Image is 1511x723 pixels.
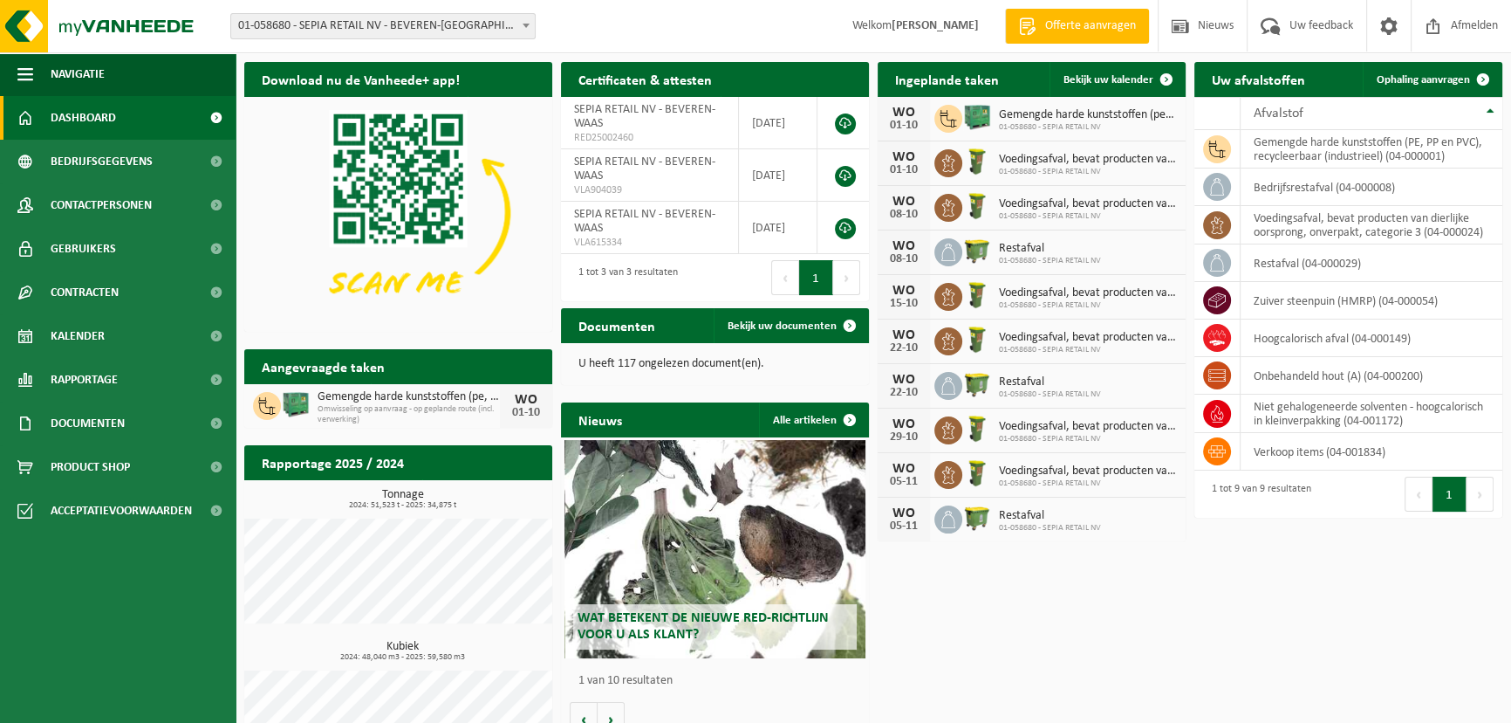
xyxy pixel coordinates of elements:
span: Navigatie [51,52,105,96]
span: Wat betekent de nieuwe RED-richtlijn voor u als klant? [578,611,829,642]
div: WO [509,393,544,407]
span: 01-058680 - SEPIA RETAIL NV [999,479,1177,489]
div: 29-10 [886,431,921,444]
span: 2024: 51,523 t - 2025: 34,875 t [253,501,552,510]
a: Offerte aanvragen [1005,9,1149,44]
span: Product Shop [51,445,130,489]
div: 1 tot 3 van 3 resultaten [570,258,678,297]
div: WO [886,239,921,253]
a: Wat betekent de nieuwe RED-richtlijn voor u als klant? [564,440,866,658]
span: Voedingsafval, bevat producten van dierlijke oorsprong, onverpakt, categorie 3 [999,420,1177,434]
div: 1 tot 9 van 9 resultaten [1203,475,1311,513]
span: 01-058680 - SEPIA RETAIL NV [999,523,1101,534]
h2: Documenten [561,308,673,342]
span: Acceptatievoorwaarden [51,489,192,533]
span: Afvalstof [1254,107,1303,120]
h2: Certificaten & attesten [561,62,729,96]
img: WB-0060-HPE-GN-50 [962,147,992,176]
img: WB-0060-HPE-GN-50 [962,458,992,488]
td: [DATE] [739,202,817,254]
a: Alle artikelen [759,403,867,437]
span: 01-058680 - SEPIA RETAIL NV [999,211,1177,222]
td: zuiver steenpuin (HMRP) (04-000054) [1241,282,1502,320]
span: Restafval [999,242,1101,256]
span: 01-058680 - SEPIA RETAIL NV [999,434,1177,444]
img: WB-0060-HPE-GN-50 [962,325,992,355]
img: WB-1100-HPE-GN-50 [962,369,992,399]
button: Next [833,260,860,295]
span: 01-058680 - SEPIA RETAIL NV [999,389,1101,400]
p: 1 van 10 resultaten [578,675,860,687]
span: RED25002460 [574,131,725,145]
td: bedrijfsrestafval (04-000008) [1241,169,1502,206]
div: 08-10 [886,209,921,221]
td: [DATE] [739,97,817,149]
h2: Rapportage 2025 / 2024 [244,445,421,479]
td: hoogcalorisch afval (04-000149) [1241,320,1502,357]
span: SEPIA RETAIL NV - BEVEREN-WAAS [574,155,715,182]
span: Dashboard [51,96,116,140]
span: 01-058680 - SEPIA RETAIL NV [999,122,1177,133]
div: 05-11 [886,476,921,488]
span: 01-058680 - SEPIA RETAIL NV [999,345,1177,355]
div: 08-10 [886,253,921,265]
span: Bekijk uw kalender [1063,74,1153,86]
span: 01-058680 - SEPIA RETAIL NV - BEVEREN-WAAS [230,13,536,39]
span: 01-058680 - SEPIA RETAIL NV [999,167,1177,177]
span: SEPIA RETAIL NV - BEVEREN-WAAS [574,208,715,235]
div: 05-11 [886,520,921,533]
div: WO [886,106,921,120]
h2: Download nu de Vanheede+ app! [244,62,477,96]
img: WB-1100-HPE-GN-50 [962,236,992,265]
button: 1 [799,260,833,295]
img: WB-0060-HPE-GN-50 [962,280,992,310]
span: Contactpersonen [51,183,152,227]
div: WO [886,150,921,164]
img: PB-HB-1400-HPE-GN-01 [281,389,311,419]
span: Voedingsafval, bevat producten van dierlijke oorsprong, onverpakt, categorie 3 [999,197,1177,211]
span: Gemengde harde kunststoffen (pe, pp en pvc), recycleerbaar (industrieel) [318,390,500,404]
span: Voedingsafval, bevat producten van dierlijke oorsprong, onverpakt, categorie 3 [999,331,1177,345]
strong: [PERSON_NAME] [892,19,979,32]
img: WB-0060-HPE-GN-50 [962,414,992,444]
span: Kalender [51,314,105,358]
td: verkoop items (04-001834) [1241,433,1502,471]
span: 01-058680 - SEPIA RETAIL NV [999,300,1177,311]
span: Contracten [51,271,119,314]
div: WO [886,462,921,476]
span: Restafval [999,509,1101,523]
a: Bekijk uw kalender [1049,62,1184,97]
div: 22-10 [886,387,921,399]
span: Bedrijfsgegevens [51,140,153,183]
button: Next [1467,477,1494,512]
span: Offerte aanvragen [1041,17,1140,35]
div: 15-10 [886,298,921,310]
a: Bekijk rapportage [422,479,550,514]
a: Ophaling aanvragen [1363,62,1501,97]
img: PB-HB-1400-HPE-GN-01 [962,102,992,132]
img: WB-0060-HPE-GN-50 [962,191,992,221]
td: [DATE] [739,149,817,202]
h2: Ingeplande taken [878,62,1016,96]
td: onbehandeld hout (A) (04-000200) [1241,357,1502,395]
h2: Uw afvalstoffen [1194,62,1323,96]
span: Bekijk uw documenten [728,320,837,332]
span: Ophaling aanvragen [1377,74,1470,86]
span: Voedingsafval, bevat producten van dierlijke oorsprong, onverpakt, categorie 3 [999,153,1177,167]
h3: Tonnage [253,489,552,510]
span: Gemengde harde kunststoffen (pe, pp en pvc), recycleerbaar (industrieel) [999,108,1177,122]
span: 01-058680 - SEPIA RETAIL NV [999,256,1101,266]
td: voedingsafval, bevat producten van dierlijke oorsprong, onverpakt, categorie 3 (04-000024) [1241,206,1502,244]
a: Bekijk uw documenten [714,308,867,343]
span: SEPIA RETAIL NV - BEVEREN-WAAS [574,103,715,130]
div: WO [886,284,921,298]
div: 22-10 [886,342,921,355]
span: VLA904039 [574,183,725,197]
div: WO [886,373,921,387]
span: 2024: 48,040 m3 - 2025: 59,580 m3 [253,653,552,662]
span: VLA615334 [574,236,725,250]
div: WO [886,195,921,209]
td: gemengde harde kunststoffen (PE, PP en PVC), recycleerbaar (industrieel) (04-000001) [1241,130,1502,169]
span: Gebruikers [51,227,116,271]
span: Rapportage [51,358,118,402]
